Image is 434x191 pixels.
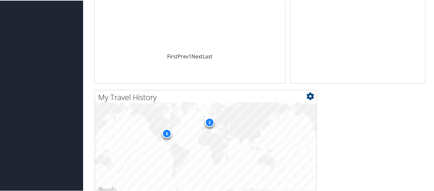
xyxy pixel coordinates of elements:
a: First [167,52,178,59]
a: 1 [189,52,191,59]
a: Prev [178,52,189,59]
h2: My Travel History [98,91,316,102]
div: 2 [205,117,214,126]
div: 6 [162,128,172,138]
a: Last [203,52,213,59]
a: Next [191,52,203,59]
